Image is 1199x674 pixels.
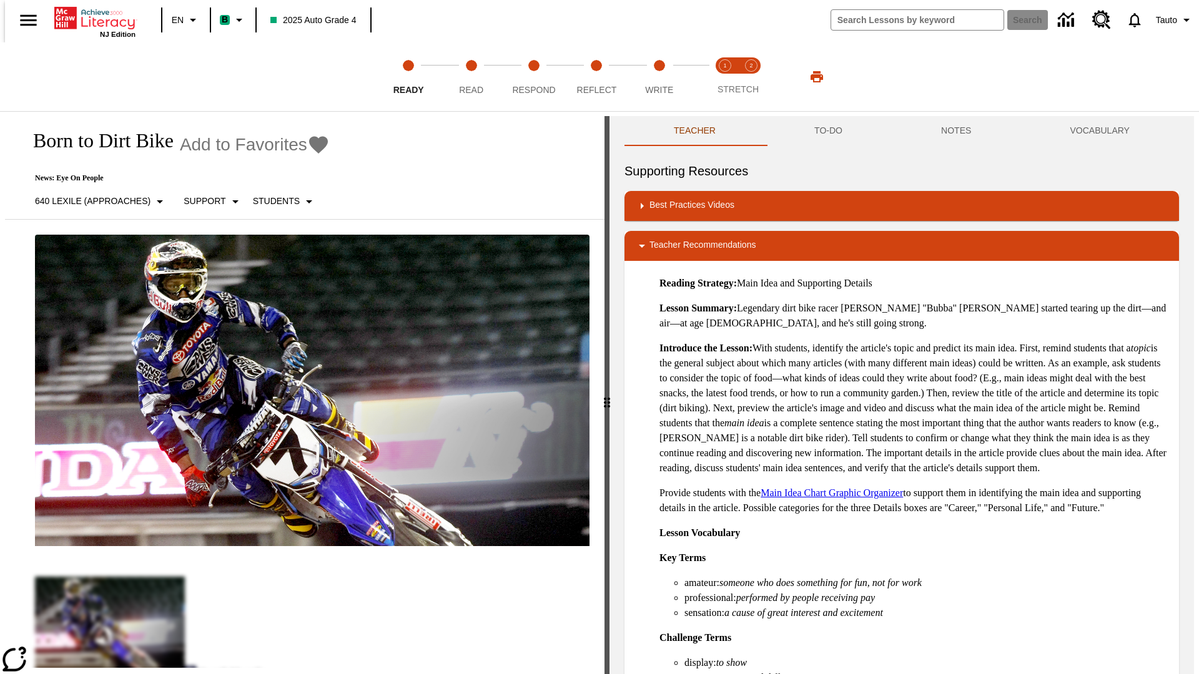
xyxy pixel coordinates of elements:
[100,31,136,38] span: NJ Edition
[180,135,307,155] span: Add to Favorites
[684,590,1169,605] li: professional:
[659,486,1169,515] p: Provide students with the to support them in identifying the main idea and supporting details in ...
[624,116,1179,146] div: Instructional Panel Tabs
[684,575,1169,590] li: amateur:
[624,161,1179,181] h6: Supporting Resources
[724,418,764,428] em: main idea
[624,116,765,146] button: Teacher
[20,173,330,183] p: News: Eye On People
[498,42,570,111] button: Respond step 3 of 5
[1050,3,1085,37] a: Data Center
[172,14,184,27] span: EN
[609,116,1194,674] div: activity
[393,85,424,95] span: Ready
[248,190,322,213] button: Select Student
[623,42,696,111] button: Write step 5 of 5
[831,10,1004,30] input: search field
[1156,14,1177,27] span: Tauto
[659,527,740,538] strong: Lesson Vocabulary
[1020,116,1179,146] button: VOCABULARY
[659,276,1169,291] p: Main Idea and Supporting Details
[577,85,617,95] span: Reflect
[1151,9,1199,31] button: Profile/Settings
[733,42,769,111] button: Stretch Respond step 2 of 2
[716,657,747,668] em: to show
[659,278,737,288] strong: Reading Strategy:
[624,231,1179,261] div: Teacher Recommendations
[659,343,752,353] strong: Introduce the Lesson:
[707,42,743,111] button: Stretch Read step 1 of 2
[215,9,252,31] button: Boost Class color is mint green. Change class color
[54,4,136,38] div: Home
[459,85,483,95] span: Read
[649,238,756,253] p: Teacher Recommendations
[180,134,330,155] button: Add to Favorites - Born to Dirt Bike
[253,195,300,208] p: Students
[166,9,206,31] button: Language: EN, Select a language
[797,66,837,88] button: Print
[659,632,731,643] strong: Challenge Terms
[179,190,247,213] button: Scaffolds, Support
[736,592,875,603] em: performed by people receiving pay
[20,129,174,152] h1: Born to Dirt Bike
[222,12,228,27] span: B
[184,195,225,208] p: Support
[649,198,734,213] p: Best Practices Videos
[1118,4,1151,36] a: Notifications
[723,62,726,69] text: 1
[659,341,1169,476] p: With students, identify the article's topic and predict its main idea. First, remind students tha...
[35,195,150,208] p: 640 Lexile (Approaches)
[749,62,752,69] text: 2
[645,85,673,95] span: Write
[560,42,633,111] button: Reflect step 4 of 5
[624,191,1179,221] div: Best Practices Videos
[435,42,507,111] button: Read step 2 of 5
[604,116,609,674] div: Press Enter or Spacebar and then press right and left arrow keys to move the slider
[765,116,892,146] button: TO-DO
[30,190,172,213] button: Select Lexile, 640 Lexile (Approaches)
[1085,3,1118,37] a: Resource Center, Will open in new tab
[719,577,922,588] em: someone who does something for fun, not for work
[270,14,357,27] span: 2025 Auto Grade 4
[684,655,1169,670] li: display:
[659,552,706,563] strong: Key Terms
[1131,343,1151,353] em: topic
[718,84,759,94] span: STRETCH
[35,235,590,547] img: Motocross racer James Stewart flies through the air on his dirt bike.
[659,303,737,313] strong: Lesson Summary:
[684,605,1169,620] li: sensation:
[372,42,445,111] button: Ready step 1 of 5
[10,2,47,39] button: Open side menu
[761,487,903,498] a: Main Idea Chart Graphic Organizer
[892,116,1020,146] button: NOTES
[5,116,604,668] div: reading
[724,607,883,618] em: a cause of great interest and excitement
[512,85,555,95] span: Respond
[659,301,1169,331] p: Legendary dirt bike racer [PERSON_NAME] "Bubba" [PERSON_NAME] started tearing up the dirt—and air...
